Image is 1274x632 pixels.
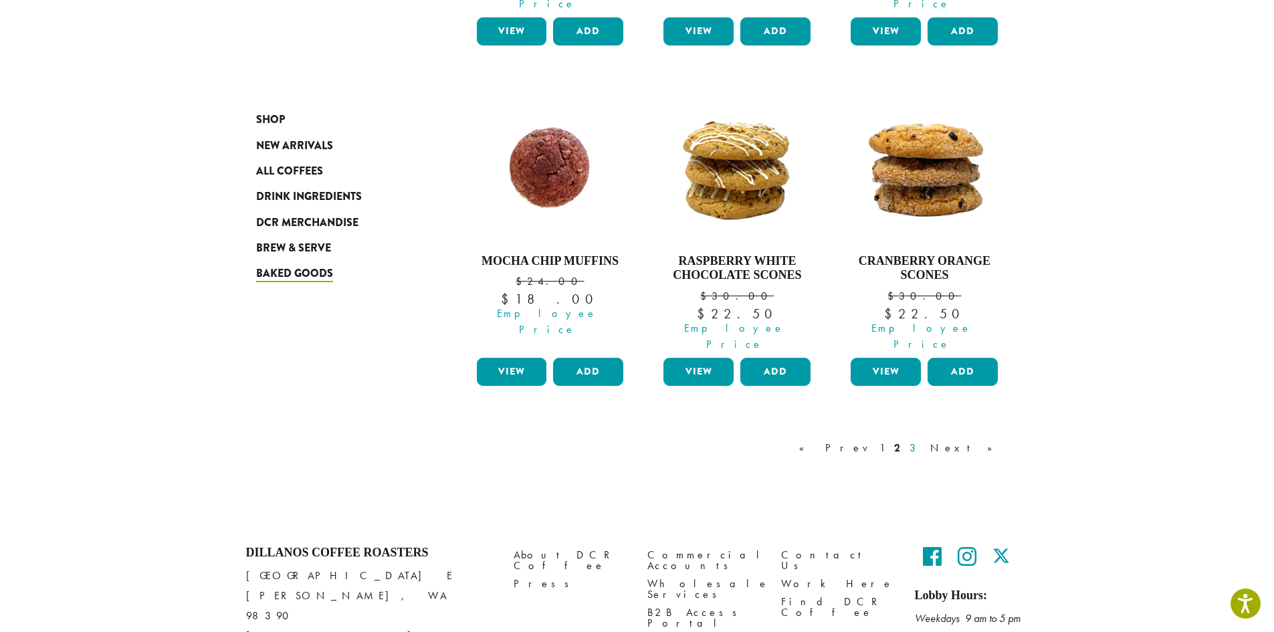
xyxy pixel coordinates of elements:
bdi: 30.00 [700,289,774,303]
span: Brew & Serve [256,240,331,257]
a: Raspberry White Chocolate Scones $30.00 Employee Price [660,90,814,352]
a: Work Here [781,574,895,593]
span: Baked Goods [256,266,333,282]
h4: Raspberry White Chocolate Scones [660,254,814,283]
a: Wholesale Services [647,574,761,603]
a: Cranberry Orange Scones $30.00 Employee Price [847,90,1001,352]
a: New Arrivals [256,132,417,158]
bdi: 24.00 [516,274,584,288]
a: Drink Ingredients [256,184,417,209]
span: $ [887,289,899,303]
h4: Cranberry Orange Scones [847,254,1001,283]
span: $ [501,290,515,308]
a: View [663,17,734,45]
bdi: 30.00 [887,289,961,303]
a: Find DCR Coffee [781,593,895,621]
a: 1 [877,440,887,456]
bdi: 22.50 [884,305,965,322]
a: View [663,358,734,386]
span: Drink Ingredients [256,189,362,205]
button: Add [740,358,811,386]
a: Mocha Chip Muffins $24.00 Employee Price [473,90,627,352]
button: Add [928,358,998,386]
a: 3 [907,440,924,456]
a: Baked Goods [256,261,417,286]
span: Shop [256,112,285,128]
button: Add [740,17,811,45]
span: $ [884,305,898,322]
a: View [851,17,921,45]
img: ABC-Mocha-Chip-Muffin-stock-image.jpg [473,90,627,243]
a: View [477,17,547,45]
span: $ [700,289,712,303]
span: All Coffees [256,163,323,180]
a: Commercial Accounts [647,546,761,574]
a: 2 [891,440,903,456]
img: Raspberry-White-Chocolate-Scone-Stack-white-background.png [660,90,814,243]
button: Add [553,358,623,386]
span: Employee Price [842,320,1001,352]
a: Next » [928,440,1004,456]
span: Employee Price [468,306,627,338]
a: All Coffees [256,159,417,184]
a: B2B Access Portal [647,603,761,632]
a: Shop [256,107,417,132]
h4: Dillanos Coffee Roasters [246,546,494,560]
a: View [477,358,547,386]
a: Press [514,574,627,593]
h4: Mocha Chip Muffins [473,254,627,269]
img: Cranberry-Orange-Scone-stack-white-background.png [847,90,1001,243]
button: Add [553,17,623,45]
a: Brew & Serve [256,235,417,261]
span: $ [516,274,527,288]
bdi: 22.50 [697,305,778,322]
span: $ [697,305,711,322]
button: Add [928,17,998,45]
span: New Arrivals [256,138,333,154]
span: Employee Price [655,320,814,352]
bdi: 18.00 [501,290,599,308]
a: View [851,358,921,386]
em: Weekdays 9 am to 5 pm [915,611,1021,625]
a: « Prev [797,440,873,456]
span: DCR Merchandise [256,215,358,231]
a: Contact Us [781,546,895,574]
h5: Lobby Hours: [915,589,1029,603]
a: DCR Merchandise [256,210,417,235]
a: About DCR Coffee [514,546,627,574]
